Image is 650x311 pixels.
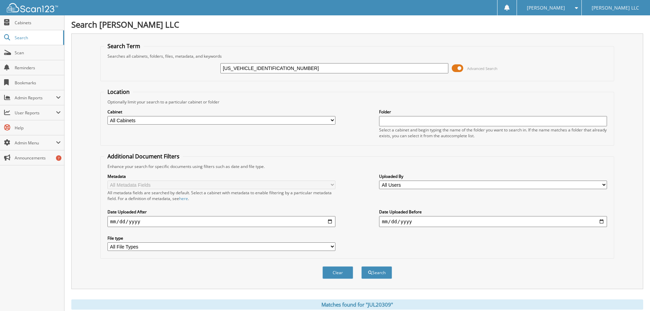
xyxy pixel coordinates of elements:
div: Optionally limit your search to a particular cabinet or folder [104,99,610,105]
span: Help [15,125,61,131]
span: Admin Menu [15,140,56,146]
div: Searches all cabinets, folders, files, metadata, and keywords [104,53,610,59]
span: User Reports [15,110,56,116]
img: scan123-logo-white.svg [7,3,58,12]
div: Select a cabinet and begin typing the name of the folder you want to search in. If the name match... [379,127,607,139]
a: here [179,196,188,201]
span: Cabinets [15,20,61,26]
label: Date Uploaded Before [379,209,607,215]
span: [PERSON_NAME] [527,6,565,10]
button: Search [361,266,392,279]
legend: Search Term [104,42,144,50]
div: All metadata fields are searched by default. Select a cabinet with metadata to enable filtering b... [107,190,335,201]
span: Reminders [15,65,61,71]
span: Advanced Search [467,66,497,71]
h1: Search [PERSON_NAME] LLC [71,19,643,30]
label: Folder [379,109,607,115]
span: Search [15,35,60,41]
iframe: Chat Widget [616,278,650,311]
label: File type [107,235,335,241]
span: Announcements [15,155,61,161]
label: Date Uploaded After [107,209,335,215]
div: Enhance your search for specific documents using filters such as date and file type. [104,164,610,169]
input: end [379,216,607,227]
label: Uploaded By [379,173,607,179]
div: 7 [56,155,61,161]
label: Metadata [107,173,335,179]
span: [PERSON_NAME] LLC [592,6,639,10]
span: Admin Reports [15,95,56,101]
div: Matches found for "JUL20309" [71,299,643,310]
legend: Additional Document Filters [104,153,183,160]
span: Bookmarks [15,80,61,86]
legend: Location [104,88,133,96]
span: Scan [15,50,61,56]
label: Cabinet [107,109,335,115]
input: start [107,216,335,227]
button: Clear [322,266,353,279]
